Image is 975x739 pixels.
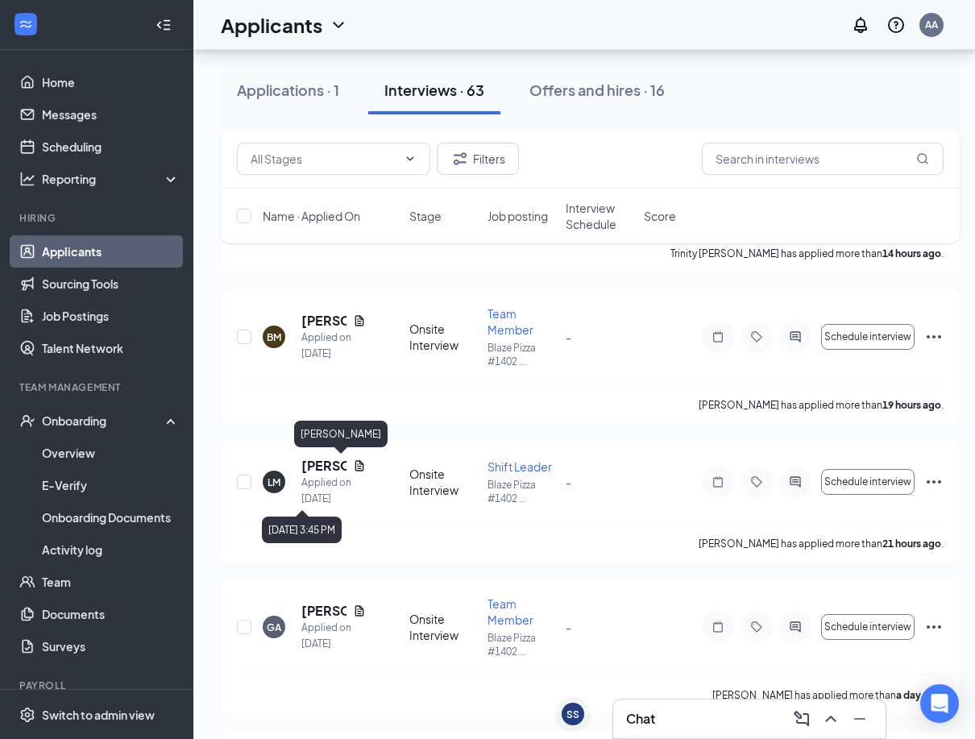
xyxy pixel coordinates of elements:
h5: [PERSON_NAME] [301,602,346,620]
b: 21 hours ago [882,538,941,550]
button: Schedule interview [821,614,915,640]
button: ComposeMessage [789,706,815,732]
svg: UserCheck [19,413,35,429]
div: Payroll [19,679,176,692]
svg: ActiveChat [786,330,805,343]
div: Switch to admin view [42,707,155,723]
span: - [566,620,571,634]
svg: MagnifyingGlass [916,152,929,165]
span: Score [644,208,676,224]
svg: ChevronUp [821,709,840,729]
div: [PERSON_NAME] [294,421,388,447]
svg: WorkstreamLogo [18,16,34,32]
svg: Notifications [851,15,870,35]
svg: Document [353,314,366,327]
a: Home [42,66,180,98]
div: Hiring [19,211,176,225]
a: Documents [42,598,180,630]
svg: Ellipses [924,327,944,347]
svg: Minimize [850,709,869,729]
a: Onboarding Documents [42,501,180,533]
svg: ChevronDown [404,152,417,165]
div: Applied on [DATE] [301,330,366,362]
svg: Analysis [19,171,35,187]
div: Offers and hires · 16 [529,80,665,100]
a: Overview [42,437,180,469]
span: Schedule interview [824,476,911,488]
div: GA [267,621,281,634]
button: Schedule interview [821,324,915,350]
div: Onsite Interview [409,321,478,353]
svg: ChevronDown [329,15,348,35]
svg: Document [353,459,366,472]
a: Sourcing Tools [42,268,180,300]
svg: ActiveChat [786,621,805,633]
svg: Note [708,475,728,488]
b: 19 hours ago [882,399,941,411]
span: Team Member [487,596,533,627]
div: Team Management [19,380,176,394]
div: [DATE] 3:45 PM [262,517,342,543]
svg: Document [353,604,366,617]
h5: [PERSON_NAME] [301,312,346,330]
b: a day ago [896,689,941,701]
div: Applied on [DATE] [301,475,366,507]
svg: Tag [747,475,766,488]
h5: [PERSON_NAME] [301,457,346,475]
button: Schedule interview [821,469,915,495]
div: Interviews · 63 [384,80,484,100]
svg: Settings [19,707,35,723]
a: E-Verify [42,469,180,501]
span: Schedule interview [824,331,911,343]
span: Stage [409,208,442,224]
div: Reporting [42,171,180,187]
span: Job posting [487,208,548,224]
div: BM [267,330,281,344]
a: Applicants [42,235,180,268]
a: Activity log [42,533,180,566]
svg: Tag [747,330,766,343]
svg: Tag [747,621,766,633]
a: Surveys [42,630,180,662]
p: Blaze Pizza #1402 ... [487,341,556,368]
div: Onsite Interview [409,611,478,643]
span: Interview Schedule [566,200,634,232]
button: ChevronUp [818,706,844,732]
p: Blaze Pizza #1402 ... [487,478,556,505]
input: All Stages [251,150,397,168]
a: Team [42,566,180,598]
div: Applications · 1 [237,80,339,100]
p: [PERSON_NAME] has applied more than . [699,398,944,412]
p: Blaze Pizza #1402 ... [487,631,556,658]
span: Schedule interview [824,621,911,633]
span: Shift Leader [487,459,552,474]
span: - [566,475,571,489]
a: Talent Network [42,332,180,364]
input: Search in interviews [702,143,944,175]
div: Onboarding [42,413,166,429]
svg: Note [708,621,728,633]
div: SS [566,708,579,721]
svg: Collapse [156,17,172,33]
svg: QuestionInfo [886,15,906,35]
a: Messages [42,98,180,131]
button: Minimize [847,706,873,732]
a: Job Postings [42,300,180,332]
div: Applied on [DATE] [301,620,366,652]
div: Open Intercom Messenger [920,684,959,723]
span: Team Member [487,306,533,337]
div: AA [925,18,938,31]
svg: Filter [450,149,470,168]
span: Name · Applied On [263,208,360,224]
svg: Ellipses [924,617,944,637]
div: LM [268,475,280,489]
h1: Applicants [221,11,322,39]
button: Filter Filters [437,143,519,175]
div: Onsite Interview [409,466,478,498]
svg: ActiveChat [786,475,805,488]
p: [PERSON_NAME] has applied more than . [712,688,944,702]
a: Scheduling [42,131,180,163]
h3: Chat [626,710,655,728]
p: [PERSON_NAME] has applied more than . [699,537,944,550]
svg: Ellipses [924,472,944,492]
